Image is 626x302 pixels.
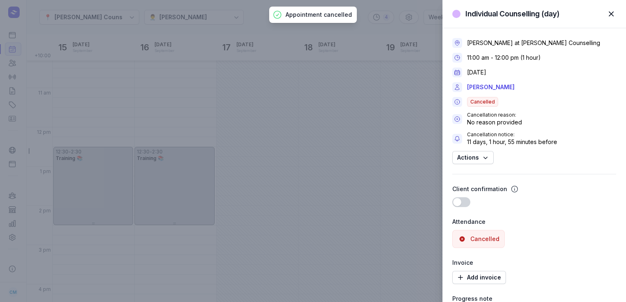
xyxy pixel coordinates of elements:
[467,118,522,126] div: No reason provided
[467,131,557,138] div: Cancellation notice:
[467,39,600,47] div: [PERSON_NAME] at [PERSON_NAME] Counselling
[452,258,616,268] div: Invoice
[467,97,498,107] span: Cancelled
[467,138,557,146] div: 11 days, 1 hour, 55 minutes before
[457,153,489,162] span: Actions
[452,151,494,164] button: Actions
[467,112,522,118] div: Cancellation reason:
[467,54,541,62] div: 11:00 am - 12:00 pm (1 hour)
[467,68,486,77] div: [DATE]
[457,273,501,282] span: Add invoice
[467,82,515,92] a: [PERSON_NAME]
[465,9,560,19] div: Individual Counselling (day)
[452,184,507,194] div: Client confirmation
[452,217,616,227] div: Attendance
[470,235,499,243] div: Cancelled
